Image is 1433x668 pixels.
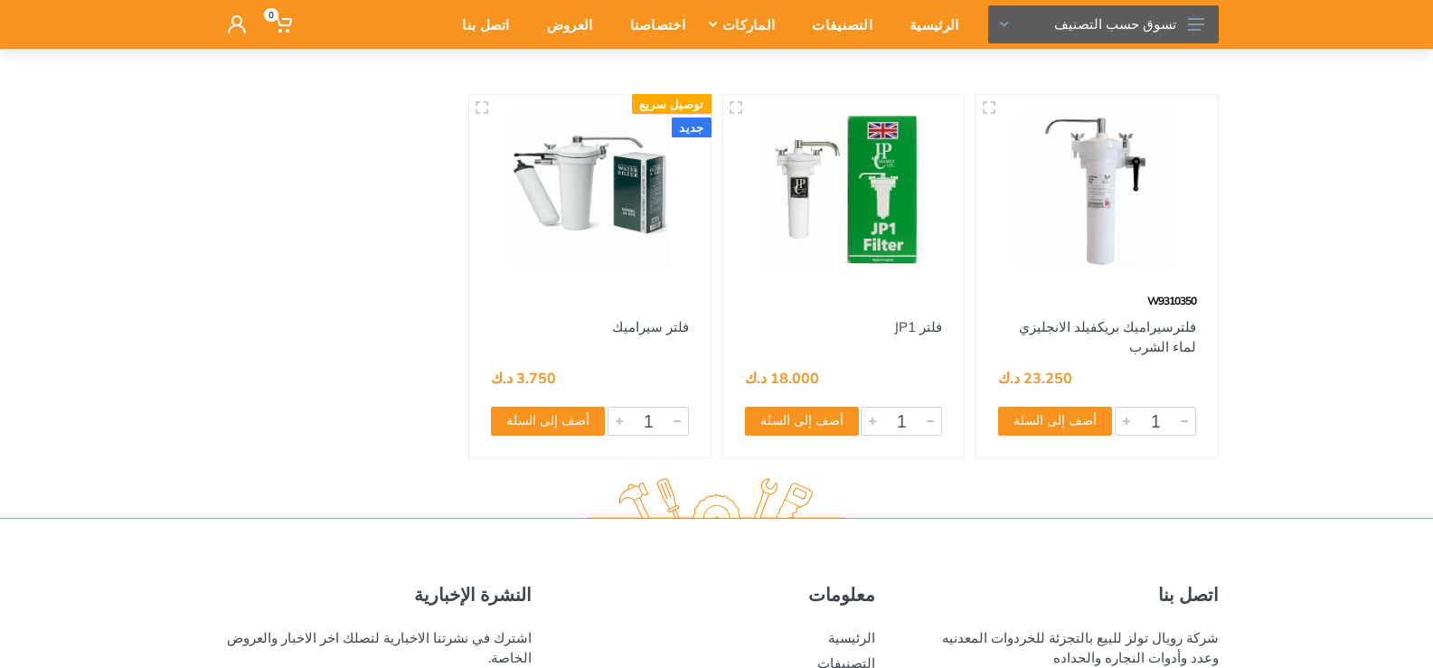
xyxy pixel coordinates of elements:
[523,5,606,43] div: العروض
[902,628,1219,668] div: شركة رويال تولز للبيع بالتجزئة للخردوات المعدنيه وعدد وأدوات النجاره والحداده
[988,5,1219,43] button: تسوق حسب التصنيف
[215,584,532,606] h5: النشرة الإخبارية
[264,8,278,22] span: 0
[745,407,859,436] button: أضف إلى السلة
[606,5,698,43] div: اختصاصنا
[998,286,1036,317] img: 1.webp
[1147,294,1196,307] span: W9310350
[632,94,712,114] div: توصيل سريع
[740,111,948,268] img: Royal Tools - فلتر JP1
[1019,318,1196,356] a: فلترسيراميك بريكفيلد الانجليزي لماء الشرب
[745,371,819,385] div: 18.000 د.ك
[486,111,694,268] img: Royal Tools - فلتر سيراميك
[491,371,556,385] div: 3.750 د.ك
[998,371,1072,385] div: 23.250 د.ك
[612,318,689,335] a: فلتر سيراميك
[885,5,971,43] div: الرئيسية
[698,5,787,43] div: الماركات
[745,286,783,317] img: 1.webp
[894,318,942,335] a: فلتر JP1
[993,111,1202,268] img: Royal Tools - فلترسيراميك بريكفيلد الانجليزي لماء الشرب
[215,628,532,668] div: اشترك في نشرتنا الاخبارية لتصلك اخر الاخبار والعروض الخاصة.
[787,5,885,43] div: التصنيفات
[998,407,1112,436] button: أضف إلى السلة
[559,584,875,606] h5: معلومات
[491,286,529,317] img: 1.webp
[491,407,605,436] button: أضف إلى السلة
[828,629,875,646] a: الرئيسية
[438,5,522,43] div: اتصل بنا
[902,584,1219,606] h5: اتصل بنا
[672,118,711,137] div: جديد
